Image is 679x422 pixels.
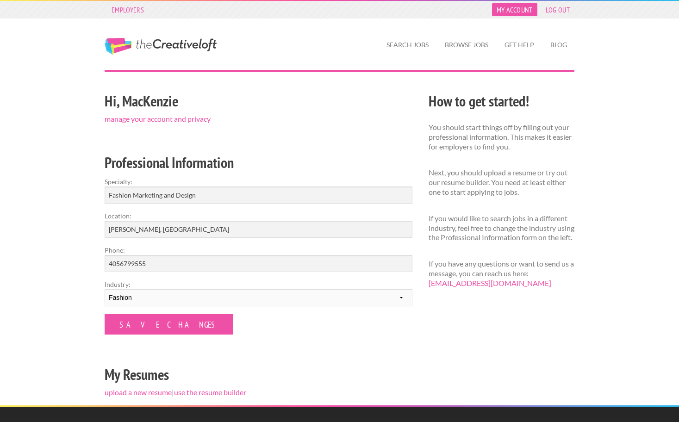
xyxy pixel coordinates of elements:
label: Phone: [105,245,412,255]
a: Search Jobs [379,34,436,56]
label: Industry: [105,279,412,289]
label: Specialty: [105,177,412,186]
h2: My Resumes [105,364,412,385]
a: manage your account and privacy [105,114,211,123]
input: Optional [105,255,412,272]
a: Blog [543,34,574,56]
p: If you have any questions or want to send us a message, you can reach us here: [429,259,574,288]
h2: Hi, MacKenzie [105,91,412,112]
a: Employers [107,3,149,16]
p: You should start things off by filling out your professional information. This makes it easier fo... [429,123,574,151]
a: Get Help [497,34,542,56]
a: Browse Jobs [437,34,496,56]
a: use the resume builder [174,388,246,397]
p: Next, you should upload a resume or try out our resume builder. You need at least either one to s... [429,168,574,197]
a: The Creative Loft [105,38,217,55]
label: Location: [105,211,412,221]
a: My Account [492,3,537,16]
input: e.g. New York, NY [105,221,412,238]
a: [EMAIL_ADDRESS][DOMAIN_NAME] [429,279,551,287]
h2: How to get started! [429,91,574,112]
div: | [97,89,421,405]
a: upload a new resume [105,388,172,397]
p: If you would like to search jobs in a different industry, feel free to change the industry using ... [429,214,574,242]
h2: Professional Information [105,152,412,173]
input: Save Changes [105,314,233,335]
a: Log Out [541,3,574,16]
